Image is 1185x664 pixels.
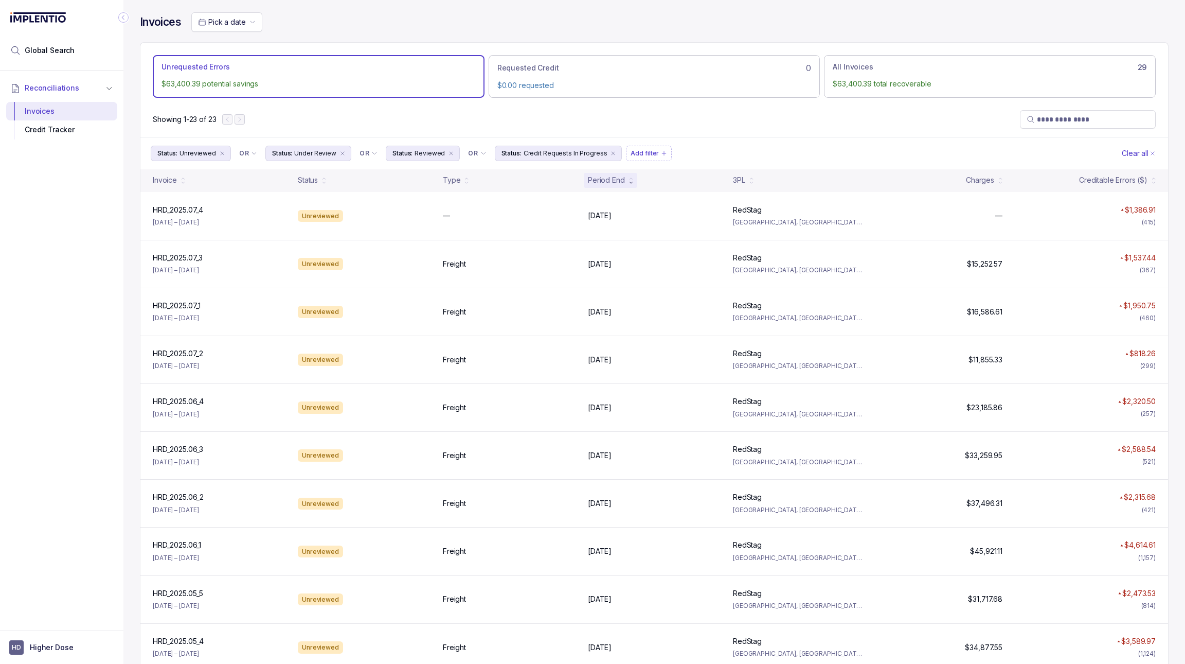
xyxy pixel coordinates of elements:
[191,12,262,32] button: Date Range Picker
[161,79,476,89] p: $63,400.39 potential savings
[179,148,216,159] p: Unreviewed
[298,498,343,510] div: Unreviewed
[733,588,762,599] p: RedStag
[153,114,216,125] div: Remaining page entries
[1121,636,1156,646] p: $3,589.97
[153,601,199,611] p: [DATE] – [DATE]
[1124,492,1156,502] p: $2,315.68
[1120,544,1123,547] img: red pointer upwards
[968,594,1002,604] p: $31,717.68
[464,146,490,161] button: Filter Chip Connector undefined
[833,62,873,72] p: All Invoices
[151,146,1120,161] ul: Filter Group
[239,149,249,158] p: OR
[626,146,672,161] button: Filter Chip Add filter
[967,259,1002,269] p: $15,252.57
[1121,208,1124,211] img: red pointer upwards
[497,80,812,91] p: $0.00 requested
[415,148,445,159] p: Reviewed
[995,211,1002,221] p: —
[298,354,343,366] div: Unreviewed
[631,148,659,159] p: Add filter
[588,211,612,221] p: [DATE]
[733,253,762,263] p: RedStag
[443,403,466,413] p: Freight
[338,149,347,158] div: remove content
[298,546,343,558] div: Unreviewed
[153,253,203,263] p: HRD_2025.07_3
[360,149,378,158] li: Filter Chip Connector undefined
[443,546,466,556] p: Freight
[733,636,762,646] p: RedStag
[153,649,199,659] p: [DATE] – [DATE]
[1140,313,1156,323] div: (460)
[733,396,762,407] p: RedStag
[9,640,24,655] span: User initials
[501,148,522,159] p: Status:
[1124,253,1156,263] p: $1,537.44
[235,146,261,161] button: Filter Chip Connector undefined
[588,498,612,509] p: [DATE]
[588,546,612,556] p: [DATE]
[588,259,612,269] p: [DATE]
[161,62,229,72] p: Unrequested Errors
[588,403,612,413] p: [DATE]
[153,492,204,502] p: HRD_2025.06_2
[733,265,866,275] p: [GEOGRAPHIC_DATA], [GEOGRAPHIC_DATA], [GEOGRAPHIC_DATA], [GEOGRAPHIC_DATA] (SWT1)
[588,450,612,461] p: [DATE]
[733,601,866,611] p: [GEOGRAPHIC_DATA], [GEOGRAPHIC_DATA], [GEOGRAPHIC_DATA], [GEOGRAPHIC_DATA] (SWT1)
[443,259,466,269] p: Freight
[966,498,1002,509] p: $37,496.31
[272,148,292,159] p: Status:
[733,492,762,502] p: RedStag
[153,265,199,275] p: [DATE] – [DATE]
[468,149,478,158] p: OR
[495,146,622,161] button: Filter Chip Credit Requests In Progress
[443,594,466,604] p: Freight
[298,641,343,654] div: Unreviewed
[153,205,203,215] p: HRD_2025.07_4
[298,258,343,270] div: Unreviewed
[153,505,199,515] p: [DATE] – [DATE]
[1118,400,1121,403] img: red pointer upwards
[153,409,199,420] p: [DATE] – [DATE]
[153,588,203,599] p: HRD_2025.05_5
[1120,146,1158,161] button: Clear Filters
[968,355,1002,365] p: $11,855.33
[153,301,201,311] p: HRD_2025.07_1
[443,642,466,653] p: Freight
[1129,348,1156,359] p: $818.26
[151,146,231,161] li: Filter Chip Unreviewed
[443,355,466,365] p: Freight
[153,55,1156,97] ul: Action Tab Group
[733,175,745,185] div: 3PL
[588,307,612,317] p: [DATE]
[443,307,466,317] p: Freight
[140,15,181,29] h4: Invoices
[355,146,382,161] button: Filter Chip Connector undefined
[153,175,177,185] div: Invoice
[117,11,130,24] div: Collapse Icon
[1125,205,1156,215] p: $1,386.91
[1117,640,1120,643] img: red pointer upwards
[298,210,343,222] div: Unreviewed
[733,409,866,420] p: [GEOGRAPHIC_DATA], [GEOGRAPHIC_DATA], [GEOGRAPHIC_DATA], [GEOGRAPHIC_DATA] (SWT1)
[153,114,216,125] p: Showing 1-23 of 23
[1122,444,1156,455] p: $2,588.54
[1120,496,1123,499] img: red pointer upwards
[9,640,114,655] button: User initialsHigher Dose
[153,457,199,467] p: [DATE] – [DATE]
[588,594,612,604] p: [DATE]
[1125,353,1128,355] img: red pointer upwards
[14,102,109,120] div: Invoices
[965,450,1002,461] p: $33,259.95
[1138,553,1156,563] div: (1,157)
[218,149,226,158] div: remove content
[1122,396,1156,407] p: $2,320.50
[298,593,343,606] div: Unreviewed
[298,175,318,185] div: Status
[1118,448,1121,451] img: red pointer upwards
[497,62,812,74] div: 0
